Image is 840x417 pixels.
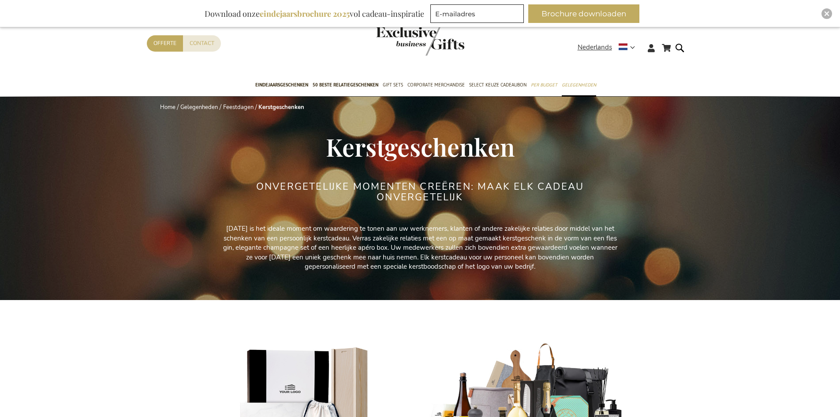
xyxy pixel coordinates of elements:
[313,80,378,90] span: 50 beste relatiegeschenken
[383,80,403,90] span: Gift Sets
[562,80,596,90] span: Gelegenheden
[201,4,428,23] div: Download onze vol cadeau-inspiratie
[258,103,304,111] strong: Kerstgeschenken
[223,103,254,111] a: Feestdagen
[430,4,524,23] input: E-mailadres
[531,80,557,90] span: Per Budget
[160,103,175,111] a: Home
[260,8,350,19] b: eindejaarsbrochure 2025
[469,80,526,90] span: Select Keuze Cadeaubon
[255,80,308,90] span: Eindejaarsgeschenken
[326,130,515,163] span: Kerstgeschenken
[821,8,832,19] div: Close
[376,26,464,56] img: Exclusive Business gifts logo
[578,42,641,53] div: Nederlands
[147,35,183,52] a: Offerte
[222,224,619,271] p: [DATE] is het ideale moment om waardering te tonen aan uw werknemers, klanten of andere zakelijke...
[430,4,526,26] form: marketing offers and promotions
[255,181,586,203] h2: ONVERGETELIJKE MOMENTEN CREËREN: MAAK ELK CADEAU ONVERGETELIJK
[376,26,420,56] a: store logo
[407,80,465,90] span: Corporate Merchandise
[183,35,221,52] a: Contact
[824,11,829,16] img: Close
[578,42,612,53] span: Nederlands
[180,103,218,111] a: Gelegenheden
[528,4,639,23] button: Brochure downloaden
